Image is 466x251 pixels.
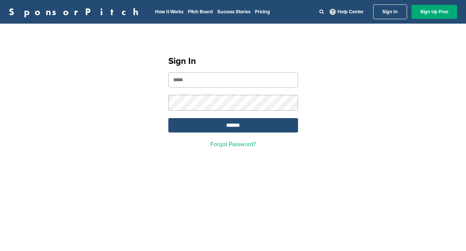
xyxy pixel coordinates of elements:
a: Forgot Password? [210,141,256,148]
a: How It Works [155,9,183,15]
h1: Sign In [168,55,298,68]
a: Pricing [255,9,270,15]
a: Help Center [328,7,365,16]
a: SponsorPitch [9,7,143,17]
a: Pitch Board [188,9,213,15]
a: Sign Up Free [411,5,457,19]
a: Sign In [373,4,407,19]
a: Success Stories [217,9,250,15]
